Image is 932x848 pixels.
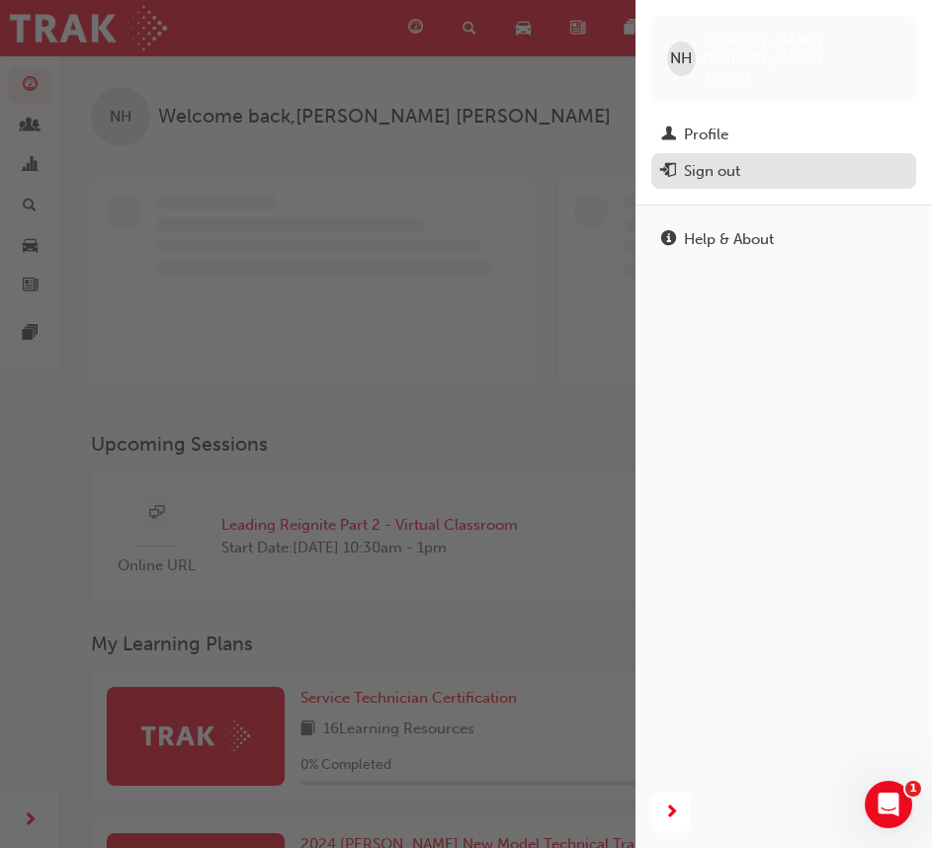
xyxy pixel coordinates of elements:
button: Sign out [651,153,916,190]
a: Profile [651,117,916,153]
a: Help & About [651,221,916,258]
span: 315290 [704,68,750,85]
iframe: Intercom live chat [865,781,912,828]
span: exit-icon [661,163,676,181]
span: [PERSON_NAME] [PERSON_NAME] [704,32,900,67]
div: Profile [684,124,728,146]
span: man-icon [661,127,676,144]
span: NH [670,47,692,70]
span: 1 [905,781,921,797]
span: next-icon [664,801,679,825]
div: Sign out [684,160,740,183]
span: info-icon [661,231,676,249]
div: Help & About [684,228,774,251]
